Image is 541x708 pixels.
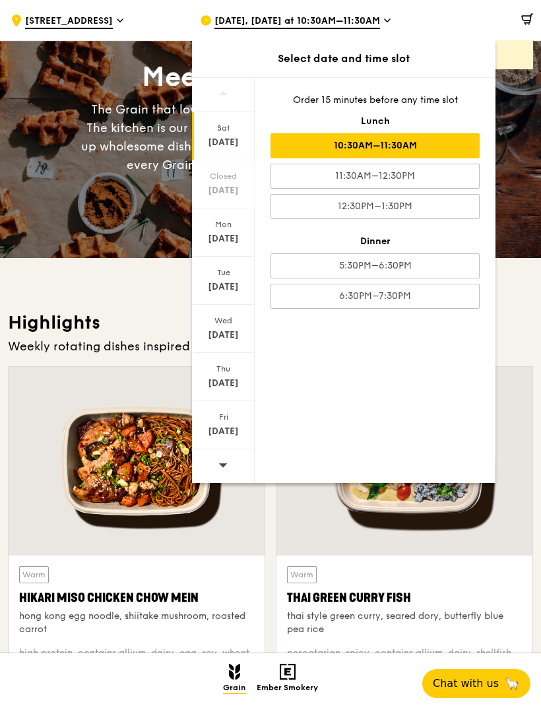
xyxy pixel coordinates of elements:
div: Meet the new Grain [80,59,462,94]
div: Warm [19,565,49,583]
span: Ember Smokery [257,682,318,693]
div: [DATE] [194,232,253,245]
div: [DATE] [194,328,253,341]
div: high protein, contains allium, dairy, egg, soy, wheat [19,646,254,672]
div: [DATE] [194,424,253,437]
div: [DATE] [194,183,253,197]
div: 11:30AM–12:30PM [270,163,480,188]
div: hong kong egg noodle, shiitake mushroom, roasted carrot [19,609,254,635]
div: Mon [194,218,253,229]
div: Dinner [270,234,480,247]
div: Wed [194,315,253,325]
div: thai style green curry, seared dory, butterfly blue pea rice [287,609,522,635]
img: Ember Smokery mobile logo [280,663,296,679]
div: Weekly rotating dishes inspired by flavours from around the world. [8,337,533,355]
div: 6:30PM–7:30PM [270,283,480,308]
div: 5:30PM–6:30PM [270,253,480,278]
span: Chat with us [433,675,499,691]
span: [DATE], [DATE] at 10:30AM–11:30AM [214,14,380,28]
div: Sat [194,122,253,133]
div: Lunch [270,114,480,127]
img: Grain mobile logo [229,663,240,679]
div: Select date and time slot [192,50,495,66]
div: Closed [194,170,253,181]
div: The Grain that loves to play. With ingredients. Flavours. Food. The kitchen is our happy place, w... [80,100,462,174]
span: Grain [223,682,246,693]
h3: Highlights [8,310,533,334]
div: Order 15 minutes before any time slot [270,93,480,106]
div: pescatarian, spicy, contains allium, dairy, shellfish, soy, wheat [287,646,522,672]
div: 12:30PM–1:30PM [270,193,480,218]
div: 10:30AM–11:30AM [270,133,480,158]
div: Tue [194,267,253,277]
div: [DATE] [194,376,253,389]
div: [DATE] [194,280,253,293]
span: 🦙 [504,675,520,691]
span: [STREET_ADDRESS] [25,14,113,28]
div: Fri [194,411,253,422]
div: Warm [287,565,317,583]
div: Thai Green Curry Fish [287,588,522,606]
div: [DATE] [194,135,253,148]
div: Thu [194,363,253,373]
button: Chat with us🦙 [422,668,530,697]
div: Hikari Miso Chicken Chow Mein [19,588,254,606]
